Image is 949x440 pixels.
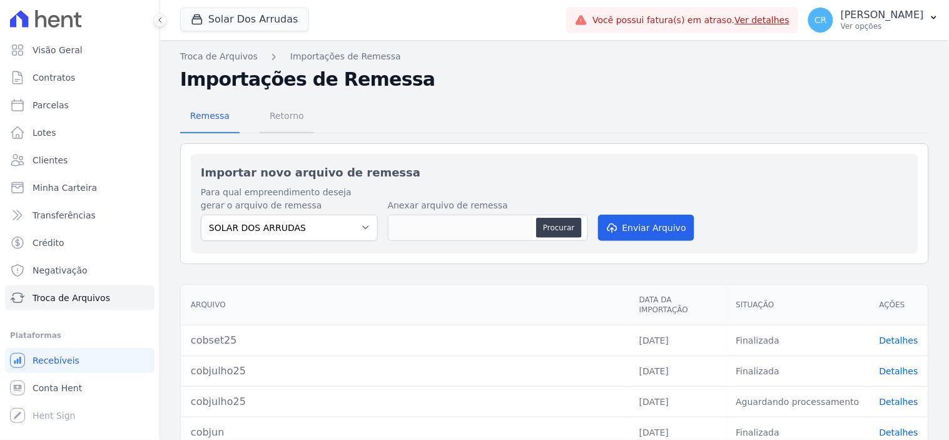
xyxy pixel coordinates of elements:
[629,386,726,417] td: [DATE]
[262,103,312,128] span: Retorno
[33,44,83,56] span: Visão Geral
[191,364,619,379] div: cobjulho25
[33,382,82,394] span: Conta Hent
[5,175,155,200] a: Minha Carteira
[815,16,827,24] span: CR
[191,425,619,440] div: cobjun
[5,65,155,90] a: Contratos
[880,366,918,376] a: Detalhes
[726,325,870,356] td: Finalizada
[180,101,240,133] a: Remessa
[5,38,155,63] a: Visão Geral
[592,14,789,27] span: Você possui fatura(s) em atraso.
[191,394,619,409] div: cobjulho25
[33,182,97,194] span: Minha Carteira
[33,126,56,139] span: Lotes
[33,237,64,249] span: Crédito
[629,325,726,356] td: [DATE]
[726,386,870,417] td: Aguardando processamento
[33,354,79,367] span: Recebíveis
[180,50,929,63] nav: Breadcrumb
[5,348,155,373] a: Recebíveis
[841,21,924,31] p: Ver opções
[388,199,588,212] label: Anexar arquivo de remessa
[5,285,155,310] a: Troca de Arquivos
[183,103,237,128] span: Remessa
[290,50,401,63] a: Importações de Remessa
[180,50,258,63] a: Troca de Arquivos
[5,258,155,283] a: Negativação
[33,154,68,166] span: Clientes
[180,68,929,91] h2: Importações de Remessa
[33,71,75,84] span: Contratos
[5,148,155,173] a: Clientes
[180,101,314,133] nav: Tab selector
[5,376,155,401] a: Conta Hent
[629,356,726,386] td: [DATE]
[10,328,150,343] div: Plataformas
[5,230,155,255] a: Crédito
[726,285,870,325] th: Situação
[33,292,110,304] span: Troca de Arquivos
[180,8,309,31] button: Solar Dos Arrudas
[33,264,88,277] span: Negativação
[5,203,155,228] a: Transferências
[870,285,928,325] th: Ações
[726,356,870,386] td: Finalizada
[181,285,629,325] th: Arquivo
[191,333,619,348] div: cobset25
[33,99,69,111] span: Parcelas
[880,335,918,345] a: Detalhes
[629,285,726,325] th: Data da Importação
[260,101,314,133] a: Retorno
[880,427,918,437] a: Detalhes
[880,397,918,407] a: Detalhes
[5,93,155,118] a: Parcelas
[201,186,378,212] label: Para qual empreendimento deseja gerar o arquivo de remessa
[598,215,694,241] button: Enviar Arquivo
[841,9,924,21] p: [PERSON_NAME]
[798,3,949,38] button: CR [PERSON_NAME] Ver opções
[536,218,581,238] button: Procurar
[735,15,790,25] a: Ver detalhes
[5,120,155,145] a: Lotes
[33,209,96,222] span: Transferências
[201,164,908,181] h2: Importar novo arquivo de remessa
